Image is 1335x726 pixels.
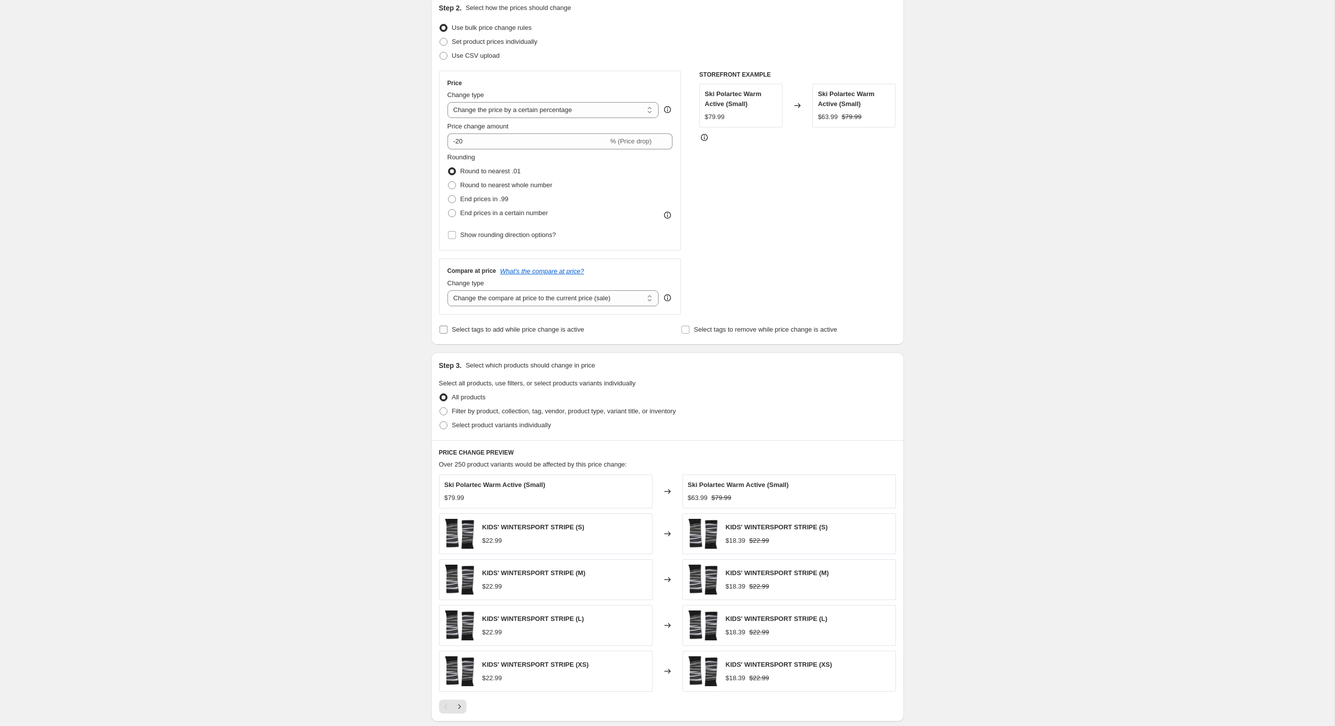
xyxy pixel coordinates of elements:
[465,361,595,370] p: Select which products should change in price
[447,133,608,149] input: -15
[726,673,746,683] div: $18.39
[705,90,762,108] span: Ski Polartec Warm Active (Small)
[500,267,584,275] button: What's the compare at price?
[452,52,500,59] span: Use CSV upload
[726,615,828,622] span: KIDS' WINTERSPORT STRIPE (L)
[452,700,466,714] button: Next
[439,361,462,370] h2: Step 3.
[749,582,769,592] strike: $22.99
[749,536,769,546] strike: $22.99
[439,379,636,387] span: Select all products, use filters, or select products variants individually
[705,112,725,122] div: $79.99
[688,519,718,549] img: smart_kid_blk_80x.jpg
[726,582,746,592] div: $18.39
[726,569,829,577] span: KIDS' WINTERSPORT STRIPE (M)
[439,700,466,714] nav: Pagination
[439,449,896,457] h6: PRICE CHANGE PREVIEW
[439,461,627,468] span: Over 250 product variants would be affected by this price change:
[447,267,496,275] h3: Compare at price
[482,536,502,546] div: $22.99
[688,493,708,503] div: $63.99
[465,3,571,13] p: Select how the prices should change
[445,610,474,640] img: smart_kid_blk_80x.jpg
[482,673,502,683] div: $22.99
[699,71,896,79] h6: STOREFRONT EXAMPLE
[726,523,828,531] span: KIDS' WINTERSPORT STRIPE (S)
[482,615,584,622] span: KIDS' WINTERSPORT STRIPE (L)
[452,326,584,333] span: Select tags to add while price change is active
[749,627,769,637] strike: $22.99
[447,79,462,87] h3: Price
[663,105,672,115] div: help
[688,565,718,595] img: smart_kid_blk_80x.jpg
[445,519,474,549] img: smart_kid_blk_80x.jpg
[482,582,502,592] div: $22.99
[445,481,546,488] span: Ski Polartec Warm Active (Small)
[460,181,553,189] span: Round to nearest whole number
[452,393,486,401] span: All products
[447,91,484,99] span: Change type
[610,137,652,145] span: % (Price drop)
[726,536,746,546] div: $18.39
[711,493,731,503] strike: $79.99
[694,326,837,333] span: Select tags to remove while price change is active
[445,493,464,503] div: $79.99
[445,565,474,595] img: smart_kid_blk_80x.jpg
[688,610,718,640] img: smart_kid_blk_80x.jpg
[482,627,502,637] div: $22.99
[688,656,718,686] img: smart_kid_blk_80x.jpg
[842,112,862,122] strike: $79.99
[460,231,556,239] span: Show rounding direction options?
[447,122,509,130] span: Price change amount
[460,167,521,175] span: Round to nearest .01
[726,661,832,668] span: KIDS' WINTERSPORT STRIPE (XS)
[482,523,584,531] span: KIDS' WINTERSPORT STRIPE (S)
[460,195,509,203] span: End prices in .99
[452,38,538,45] span: Set product prices individually
[482,661,589,668] span: KIDS' WINTERSPORT STRIPE (XS)
[726,627,746,637] div: $18.39
[452,421,551,429] span: Select product variants individually
[447,153,475,161] span: Rounding
[445,656,474,686] img: smart_kid_blk_80x.jpg
[818,90,875,108] span: Ski Polartec Warm Active (Small)
[447,279,484,287] span: Change type
[688,481,789,488] span: Ski Polartec Warm Active (Small)
[460,209,548,217] span: End prices in a certain number
[749,673,769,683] strike: $22.99
[818,112,838,122] div: $63.99
[482,569,585,577] span: KIDS' WINTERSPORT STRIPE (M)
[452,407,676,415] span: Filter by product, collection, tag, vendor, product type, variant title, or inventory
[663,293,672,303] div: help
[452,24,532,31] span: Use bulk price change rules
[439,3,462,13] h2: Step 2.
